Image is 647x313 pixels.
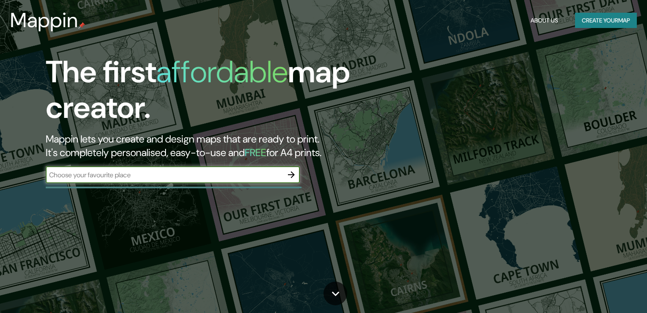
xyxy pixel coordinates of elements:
img: mappin-pin [78,22,85,29]
h2: Mappin lets you create and design maps that are ready to print. It's completely personalised, eas... [46,132,369,159]
h1: affordable [156,52,288,92]
input: Choose your favourite place [46,170,283,180]
h3: Mappin [10,8,78,32]
button: Create yourmap [575,13,637,28]
h1: The first map creator. [46,54,369,132]
h5: FREE [245,146,266,159]
button: About Us [527,13,561,28]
